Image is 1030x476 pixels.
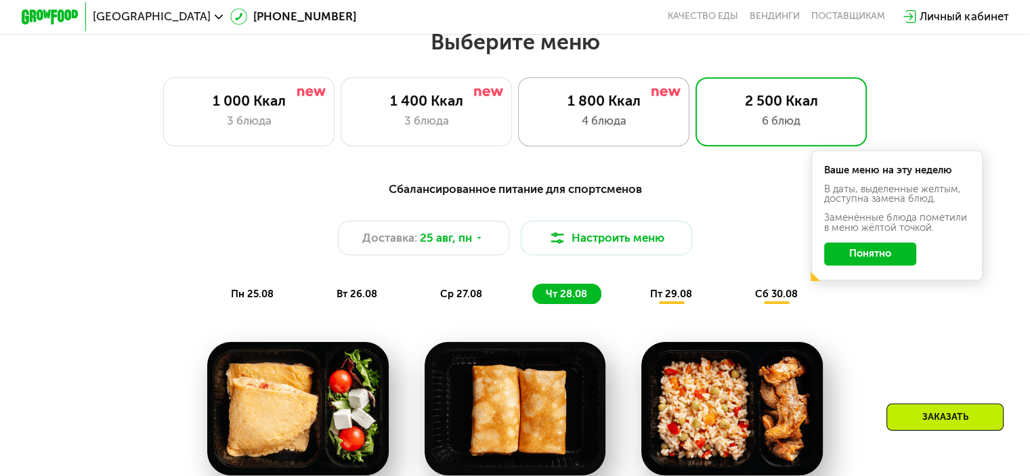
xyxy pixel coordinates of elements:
div: 3 блюда [356,112,497,129]
div: Заказать [886,404,1004,431]
div: 1 400 Ккал [356,92,497,109]
span: ср 27.08 [440,288,482,300]
div: Личный кабинет [920,8,1008,25]
div: 1 000 Ккал [178,92,320,109]
a: [PHONE_NUMBER] [230,8,356,25]
a: Качество еды [668,11,738,22]
div: 1 800 Ккал [533,92,674,109]
div: 3 блюда [178,112,320,129]
button: Понятно [824,242,916,265]
div: 6 блюд [710,112,852,129]
div: Ваше меню на эту неделю [824,165,970,175]
button: Настроить меню [521,221,693,255]
div: 2 500 Ккал [710,92,852,109]
span: чт 28.08 [545,288,586,300]
div: Сбалансированное питание для спортсменов [91,180,939,198]
h2: Выберите меню [46,28,985,56]
span: вт 26.08 [337,288,377,300]
span: пн 25.08 [231,288,274,300]
div: поставщикам [811,11,885,22]
span: сб 30.08 [755,288,798,300]
span: пт 29.08 [650,288,692,300]
div: 4 блюда [533,112,674,129]
div: В даты, выделенные желтым, доступна замена блюд. [824,184,970,204]
div: Заменённые блюда пометили в меню жёлтой точкой. [824,213,970,233]
span: Доставка: [362,230,417,246]
a: Вендинги [750,11,800,22]
span: [GEOGRAPHIC_DATA] [93,11,211,22]
span: 25 авг, пн [420,230,472,246]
